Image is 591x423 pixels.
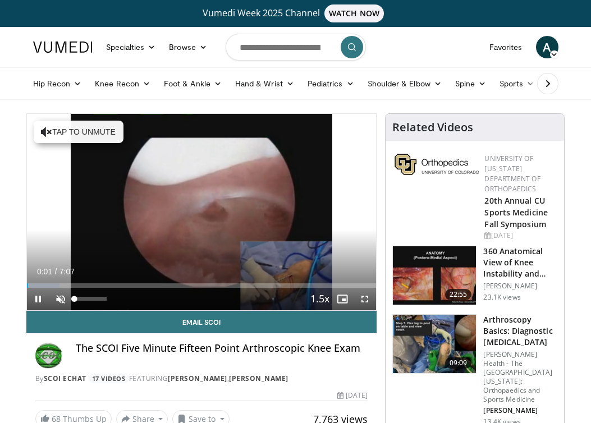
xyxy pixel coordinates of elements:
[37,267,52,276] span: 0:01
[483,246,557,279] h3: 360 Anatomical View of Knee Instability and Examination
[448,72,493,95] a: Spine
[76,342,368,355] h4: The SCOI Five Minute Fifteen Point Arthroscopic Knee Exam
[395,154,479,175] img: 355603a8-37da-49b6-856f-e00d7e9307d3.png.150x105_q85_autocrop_double_scale_upscale_version-0.2.png
[493,72,541,95] a: Sports
[27,114,377,310] video-js: Video Player
[26,4,565,22] a: Vumedi Week 2025 ChannelWATCH NOW
[88,374,129,383] a: 17 Videos
[226,34,366,61] input: Search topics, interventions
[445,289,472,300] span: 22:55
[168,374,227,383] a: [PERSON_NAME]
[35,342,62,369] img: Avatar
[75,297,107,301] div: Volume Level
[309,288,331,310] button: Playback Rate
[484,195,548,229] a: 20th Annual CU Sports Medicine Fall Symposium
[483,293,520,302] p: 23.1K views
[392,246,557,305] a: 22:55 360 Anatomical View of Knee Instability and Examination [PERSON_NAME] 23.1K views
[392,121,473,134] h4: Related Videos
[34,121,123,143] button: Tap to unmute
[229,374,288,383] a: [PERSON_NAME]
[483,314,557,348] h3: Arthroscopy Basics: Diagnostic [MEDICAL_DATA]
[483,36,529,58] a: Favorites
[26,72,89,95] a: Hip Recon
[484,154,540,194] a: University of [US_STATE] Department of Orthopaedics
[59,267,75,276] span: 7:07
[44,374,86,383] a: SCOI eChat
[331,288,354,310] button: Enable picture-in-picture mode
[228,72,301,95] a: Hand & Wrist
[324,4,384,22] span: WATCH NOW
[483,282,557,291] p: [PERSON_NAME]
[445,357,472,369] span: 09:09
[301,72,361,95] a: Pediatrics
[55,267,57,276] span: /
[483,406,557,415] p: [PERSON_NAME]
[162,36,214,58] a: Browse
[26,311,377,333] a: Email Scoi
[99,36,163,58] a: Specialties
[361,72,448,95] a: Shoulder & Elbow
[88,72,157,95] a: Knee Recon
[33,42,93,53] img: VuMedi Logo
[27,283,377,288] div: Progress Bar
[157,72,228,95] a: Foot & Ankle
[354,288,376,310] button: Fullscreen
[393,246,476,305] img: 533d6d4f-9d9f-40bd-bb73-b810ec663725.150x105_q85_crop-smart_upscale.jpg
[27,288,49,310] button: Pause
[393,315,476,373] img: 80b9674e-700f-42d5-95ff-2772df9e177e.jpeg.150x105_q85_crop-smart_upscale.jpg
[484,231,555,241] div: [DATE]
[337,390,368,401] div: [DATE]
[483,350,557,404] p: [PERSON_NAME] Health - The [GEOGRAPHIC_DATA][US_STATE]: Orthopaedics and Sports Medicine
[49,288,72,310] button: Unmute
[35,374,368,384] div: By FEATURING ,
[536,36,558,58] a: A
